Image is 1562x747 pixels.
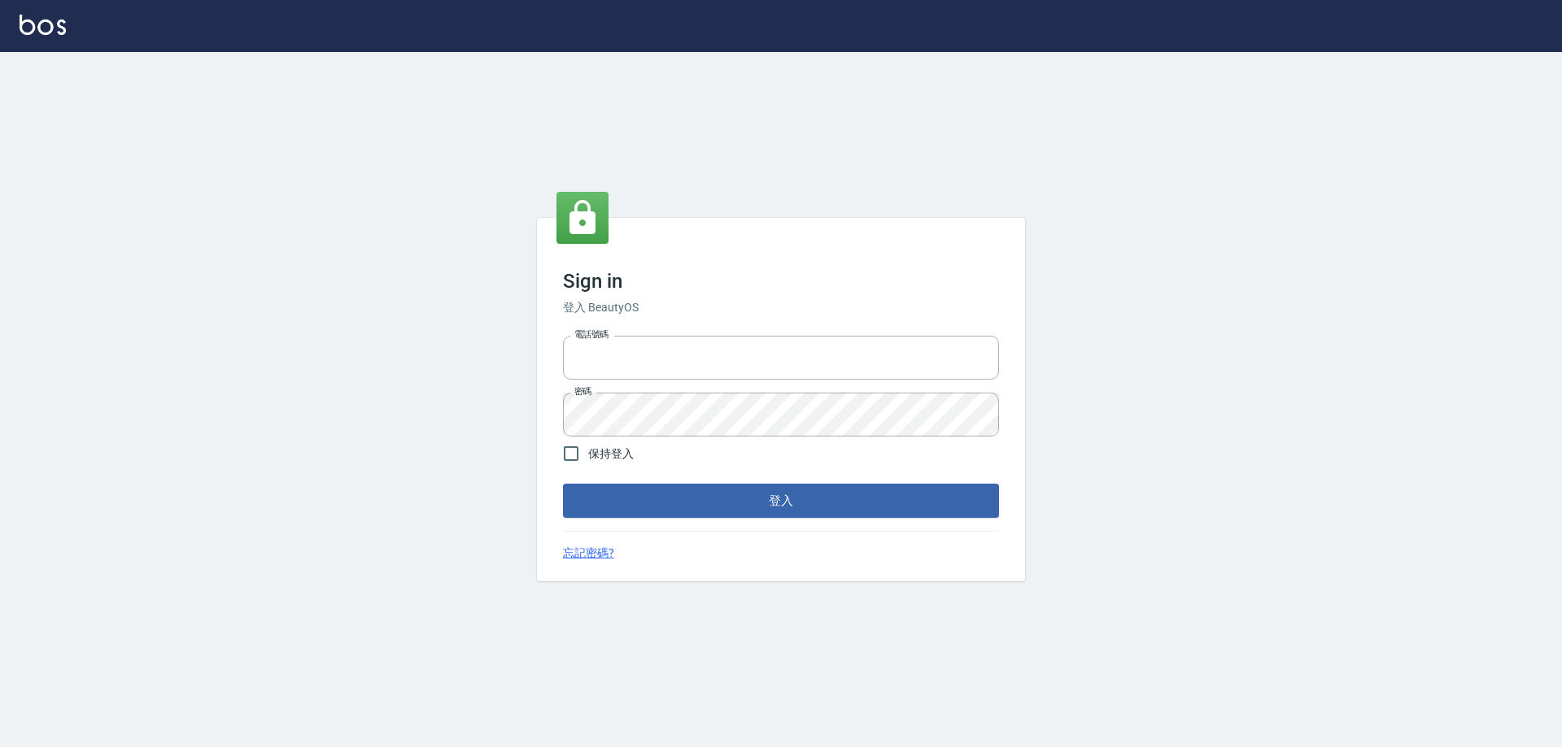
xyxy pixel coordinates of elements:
[563,484,999,518] button: 登入
[574,328,609,341] label: 電話號碼
[563,299,999,316] h6: 登入 BeautyOS
[563,545,614,562] a: 忘記密碼?
[20,15,66,35] img: Logo
[588,445,634,463] span: 保持登入
[563,270,999,293] h3: Sign in
[574,385,591,397] label: 密碼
